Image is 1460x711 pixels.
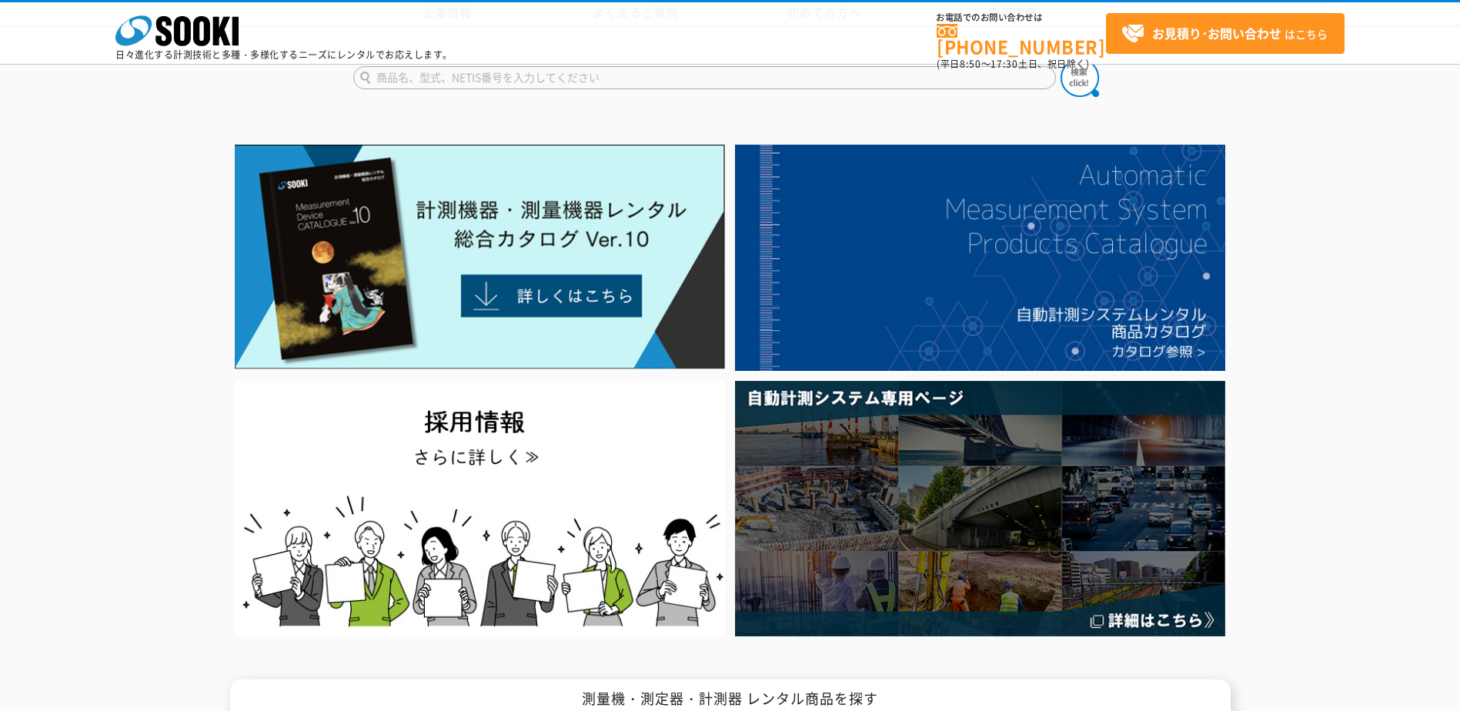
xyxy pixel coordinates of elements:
strong: お見積り･お問い合わせ [1152,24,1281,42]
span: (平日 ～ 土日、祝日除く) [937,57,1089,71]
p: 日々進化する計測技術と多種・多様化するニーズにレンタルでお応えします。 [115,50,453,59]
input: 商品名、型式、NETIS番号を入力してください [353,66,1056,89]
span: 8:50 [960,57,981,71]
img: btn_search.png [1061,58,1099,97]
img: SOOKI recruit [235,381,725,636]
a: お見積り･お問い合わせはこちら [1106,13,1345,54]
span: はこちら [1121,22,1328,45]
a: [PHONE_NUMBER] [937,24,1106,55]
span: お電話でのお問い合わせは [937,13,1106,22]
img: 自動計測システム専用ページ [735,381,1225,636]
img: Catalog Ver10 [235,145,725,369]
img: 自動計測システムカタログ [735,145,1225,371]
span: 17:30 [991,57,1018,71]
